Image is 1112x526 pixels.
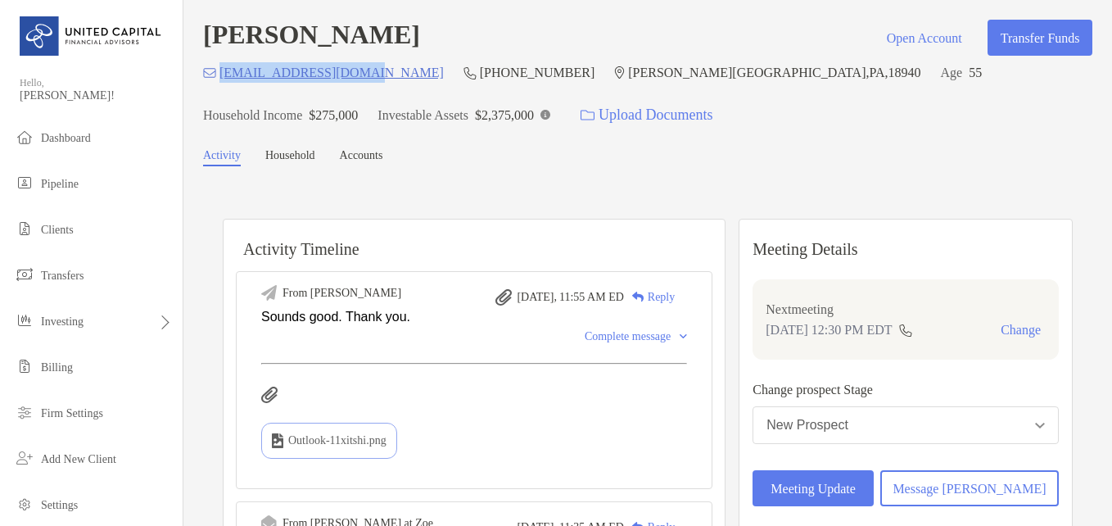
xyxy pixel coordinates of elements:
div: Sounds good. Thank you. [261,310,687,324]
img: billing icon [15,356,34,376]
p: Next meeting [766,299,1046,320]
img: button icon [581,110,594,121]
a: Activity [203,149,241,166]
a: Household [265,149,315,166]
p: [PHONE_NUMBER] [480,62,594,83]
img: clients icon [15,219,34,238]
img: Chevron icon [680,334,687,339]
img: Event icon [261,285,277,301]
span: Investing [41,315,84,328]
img: transfers icon [15,265,34,284]
a: Upload Documents [570,97,723,133]
img: attachment [495,289,512,306]
h4: [PERSON_NAME] [203,20,420,56]
p: 55 [969,62,982,83]
p: [EMAIL_ADDRESS][DOMAIN_NAME] [219,62,444,83]
span: Billing [41,361,73,374]
h6: Activity Timeline [224,220,725,259]
span: Firm Settings [41,407,103,419]
button: Transfer Funds [988,20,1092,56]
button: Meeting Update [753,470,874,506]
span: Add New Client [41,453,116,465]
p: $2,375,000 [475,105,534,125]
img: pipeline icon [15,173,34,193]
img: Info Icon [540,110,550,120]
p: Household Income [203,105,302,125]
img: add_new_client icon [15,448,34,468]
img: settings icon [15,494,34,514]
span: Settings [41,499,78,511]
span: Dashboard [41,132,91,144]
span: Outlook-11xitshi.png [288,434,386,447]
img: investing icon [15,311,34,330]
img: Reply icon [632,292,644,302]
div: Reply [624,288,675,306]
img: type [272,433,283,448]
p: $275,000 [309,105,358,125]
a: Accounts [340,149,383,166]
button: Message [PERSON_NAME] [880,470,1059,506]
div: Complete message [585,330,687,343]
button: Open Account [874,20,974,56]
img: communication type [898,324,913,337]
p: [PERSON_NAME][GEOGRAPHIC_DATA] , PA , 18940 [628,62,920,83]
button: New Prospect [753,406,1059,444]
p: Investable Assets [377,105,468,125]
span: Pipeline [41,178,79,190]
img: Open dropdown arrow [1035,423,1045,429]
span: [DATE], [517,291,557,304]
span: Transfers [41,270,84,282]
div: New Prospect [766,418,848,433]
img: attachments [261,387,278,403]
p: Age [940,62,962,83]
img: Email Icon [203,68,216,78]
span: [PERSON_NAME]! [20,89,173,102]
div: From [PERSON_NAME] [283,287,401,300]
img: firm-settings icon [15,402,34,422]
img: dashboard icon [15,127,34,147]
p: [DATE] 12:30 PM EDT [766,320,892,340]
img: Phone Icon [463,66,477,79]
button: Change [996,322,1046,338]
img: United Capital Logo [20,7,163,66]
img: Location Icon [614,66,625,79]
p: Meeting Details [753,239,1059,260]
p: Change prospect Stage [753,379,1059,400]
span: Clients [41,224,74,236]
span: 11:55 AM ED [559,291,624,304]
